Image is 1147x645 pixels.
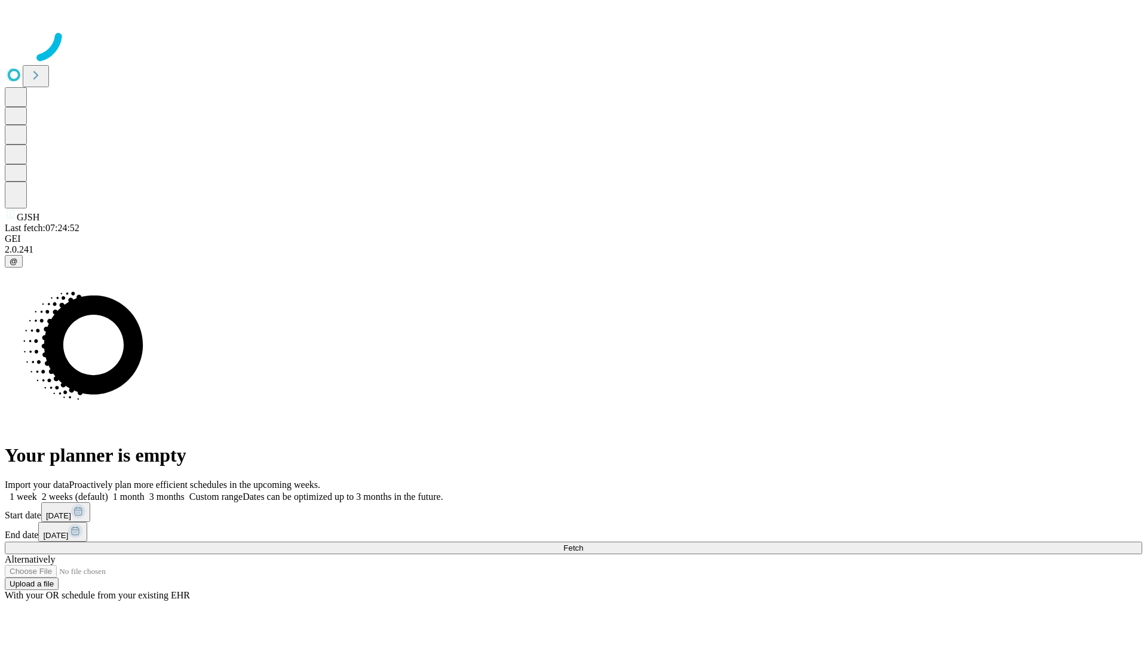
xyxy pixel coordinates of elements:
[113,492,145,502] span: 1 month
[5,542,1142,554] button: Fetch
[5,480,69,490] span: Import your data
[5,578,59,590] button: Upload a file
[5,244,1142,255] div: 2.0.241
[5,444,1142,466] h1: Your planner is empty
[5,234,1142,244] div: GEI
[5,554,55,564] span: Alternatively
[5,522,1142,542] div: End date
[5,590,190,600] span: With your OR schedule from your existing EHR
[149,492,185,502] span: 3 months
[5,223,79,233] span: Last fetch: 07:24:52
[189,492,243,502] span: Custom range
[41,502,90,522] button: [DATE]
[43,531,68,540] span: [DATE]
[38,522,87,542] button: [DATE]
[10,492,37,502] span: 1 week
[10,257,18,266] span: @
[5,255,23,268] button: @
[563,543,583,552] span: Fetch
[46,511,71,520] span: [DATE]
[243,492,443,502] span: Dates can be optimized up to 3 months in the future.
[42,492,108,502] span: 2 weeks (default)
[17,212,39,222] span: GJSH
[5,502,1142,522] div: Start date
[69,480,320,490] span: Proactively plan more efficient schedules in the upcoming weeks.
